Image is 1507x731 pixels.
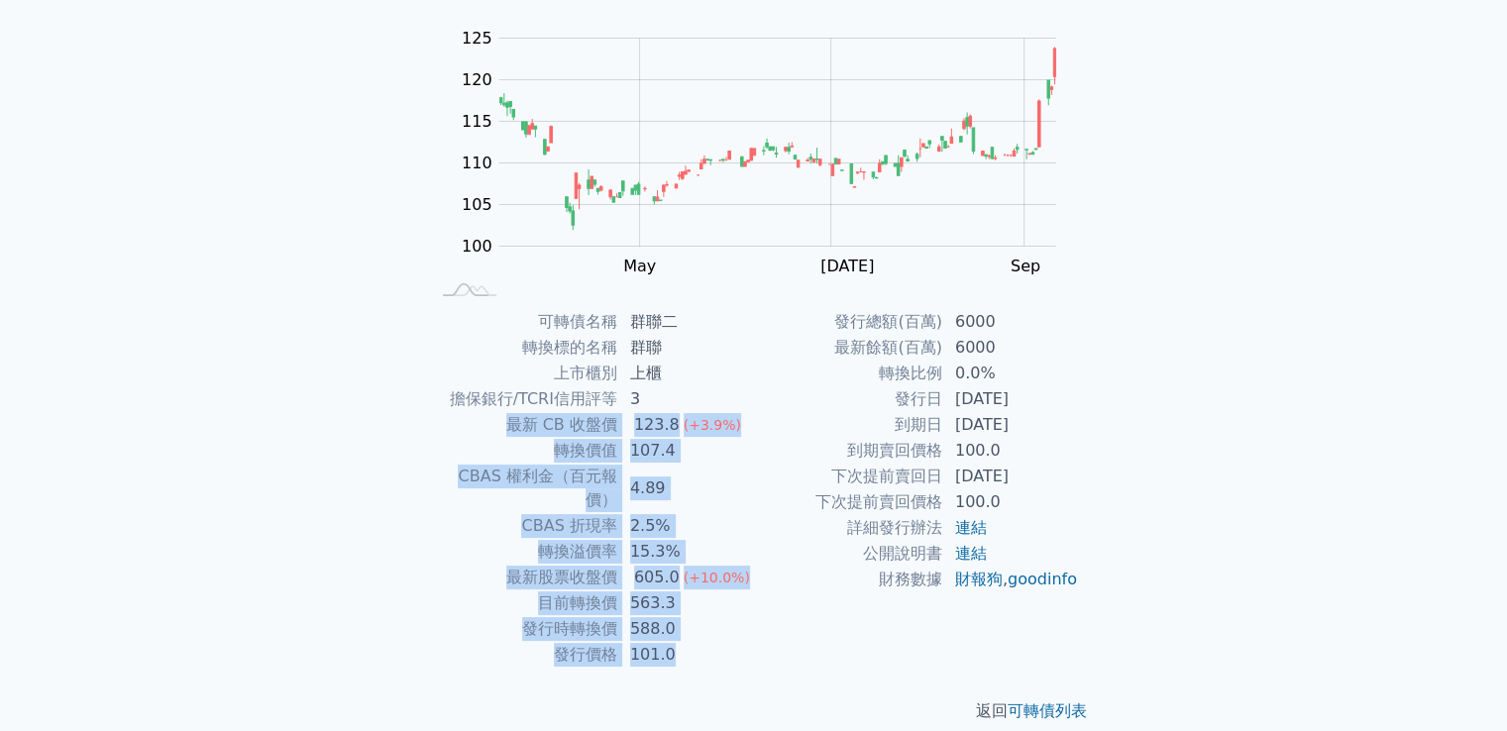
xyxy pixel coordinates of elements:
[1408,636,1507,731] div: 聊天小工具
[1408,636,1507,731] iframe: Chat Widget
[1008,701,1087,720] a: 可轉債列表
[429,642,618,668] td: 發行價格
[618,616,754,642] td: 588.0
[943,464,1079,489] td: [DATE]
[684,570,750,585] span: (+10.0%)
[618,335,754,361] td: 群聯
[955,544,987,563] a: 連結
[462,237,492,256] tspan: 100
[429,361,618,386] td: 上市櫃別
[943,335,1079,361] td: 6000
[429,616,618,642] td: 發行時轉換價
[462,70,492,89] tspan: 120
[462,195,492,214] tspan: 105
[754,335,943,361] td: 最新餘額(百萬)
[754,361,943,386] td: 轉換比例
[618,361,754,386] td: 上櫃
[955,518,987,537] a: 連結
[754,541,943,567] td: 公開說明書
[618,309,754,335] td: 群聯二
[754,489,943,515] td: 下次提前賣回價格
[943,361,1079,386] td: 0.0%
[943,438,1079,464] td: 100.0
[955,570,1003,588] a: 財報狗
[754,412,943,438] td: 到期日
[820,257,874,275] tspan: [DATE]
[623,257,656,275] tspan: May
[618,539,754,565] td: 15.3%
[429,464,618,513] td: CBAS 權利金（百元報價）
[429,412,618,438] td: 最新 CB 收盤價
[462,112,492,131] tspan: 115
[943,412,1079,438] td: [DATE]
[429,513,618,539] td: CBAS 折現率
[618,642,754,668] td: 101.0
[943,567,1079,592] td: ,
[684,417,741,433] span: (+3.9%)
[429,335,618,361] td: 轉換標的名稱
[618,386,754,412] td: 3
[618,513,754,539] td: 2.5%
[429,386,618,412] td: 擔保銀行/TCRI信用評等
[462,29,492,48] tspan: 125
[630,566,684,589] div: 605.0
[451,29,1085,275] g: Chart
[754,515,943,541] td: 詳細發行辦法
[618,464,754,513] td: 4.89
[943,489,1079,515] td: 100.0
[754,438,943,464] td: 到期賣回價格
[630,413,684,437] div: 123.8
[1011,257,1040,275] tspan: Sep
[429,590,618,616] td: 目前轉換價
[405,699,1103,723] p: 返回
[618,590,754,616] td: 563.3
[462,154,492,172] tspan: 110
[618,438,754,464] td: 107.4
[429,309,618,335] td: 可轉債名稱
[429,438,618,464] td: 轉換價值
[429,539,618,565] td: 轉換溢價率
[429,565,618,590] td: 最新股票收盤價
[943,386,1079,412] td: [DATE]
[943,309,1079,335] td: 6000
[754,309,943,335] td: 發行總額(百萬)
[754,567,943,592] td: 財務數據
[754,464,943,489] td: 下次提前賣回日
[754,386,943,412] td: 發行日
[1008,570,1077,588] a: goodinfo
